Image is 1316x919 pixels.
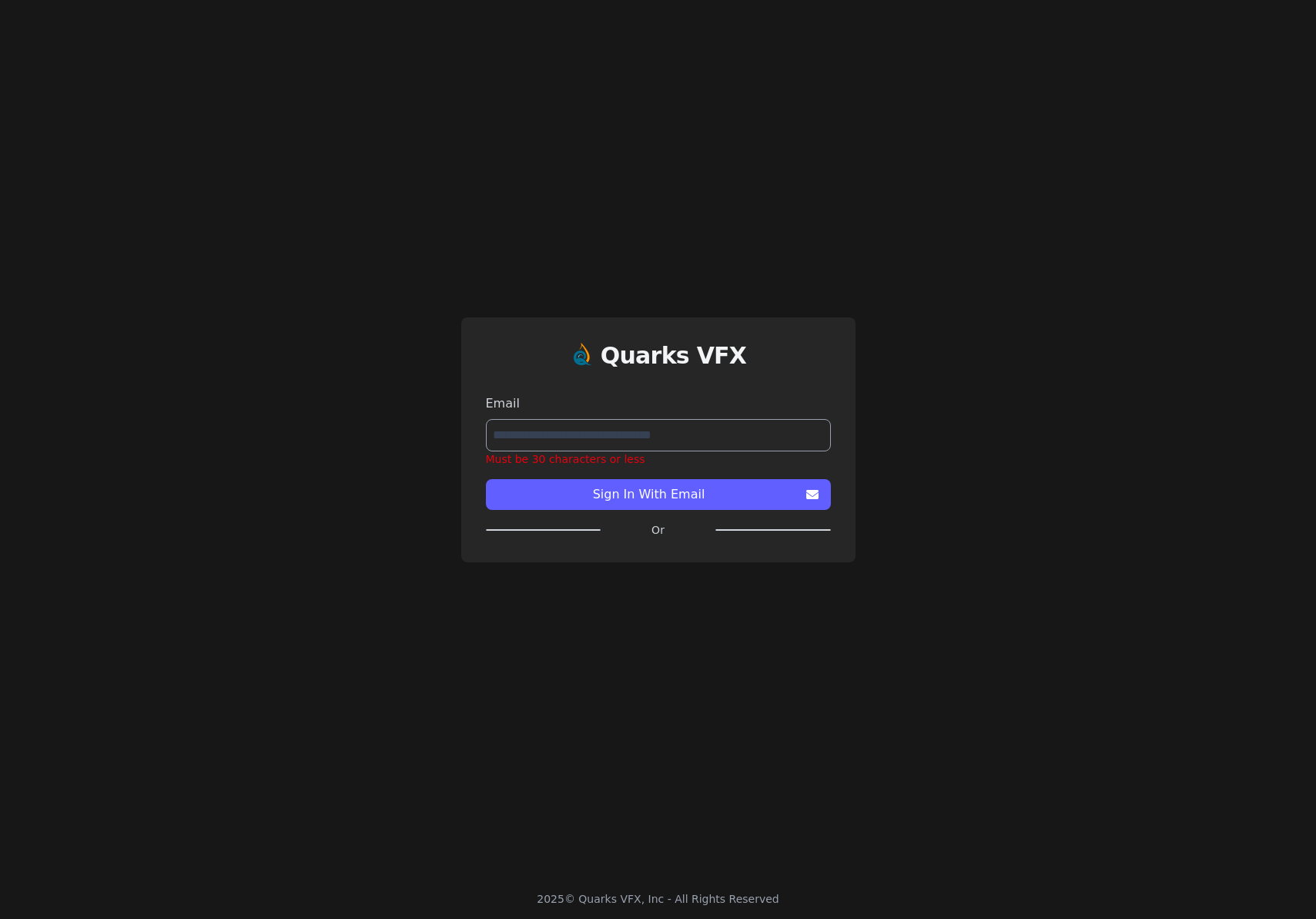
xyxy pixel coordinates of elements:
button: Sign In With Email [486,479,831,510]
span: Sign In With Email [498,485,800,504]
div: Must be 30 characters or less [486,451,831,467]
label: Email [486,394,831,413]
a: Quarks VFX [601,342,747,382]
label: Or [601,522,715,538]
h1: Quarks VFX [601,342,747,370]
div: 2025 © Quarks VFX, Inc - All Rights Reserved [537,891,779,907]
